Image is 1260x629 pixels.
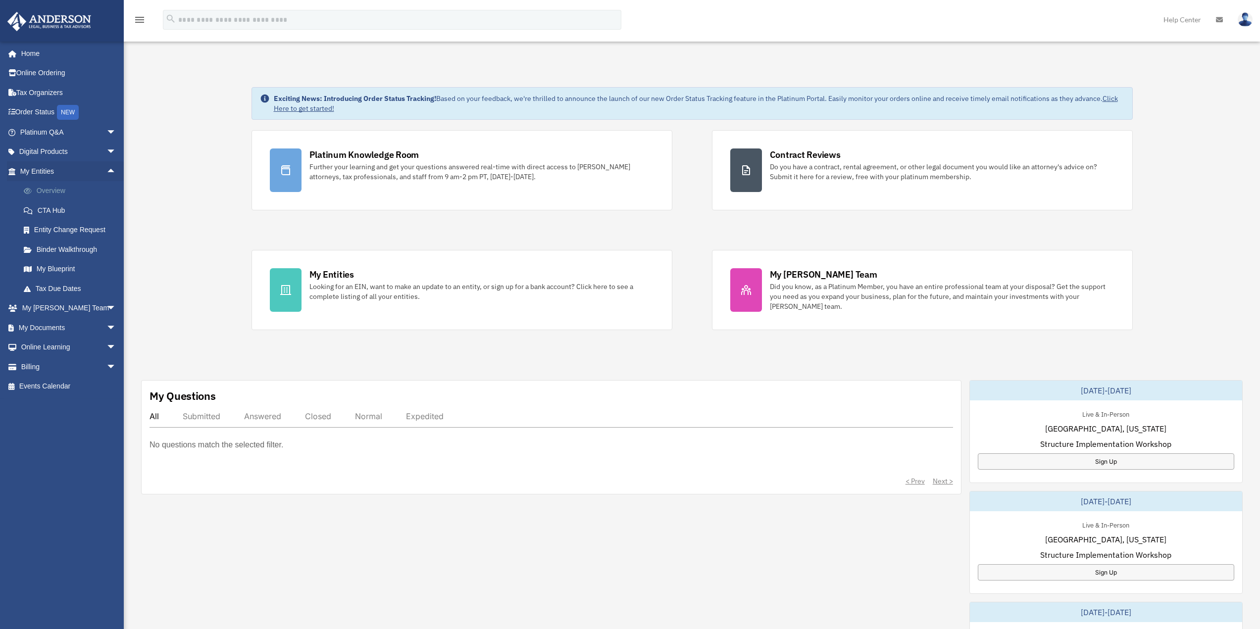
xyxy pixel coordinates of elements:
[7,142,131,162] a: Digital Productsarrow_drop_down
[770,162,1114,182] div: Do you have a contract, rental agreement, or other legal document you would like an attorney's ad...
[309,268,354,281] div: My Entities
[309,148,419,161] div: Platinum Knowledge Room
[305,411,331,421] div: Closed
[7,122,131,142] a: Platinum Q&Aarrow_drop_down
[970,491,1242,511] div: [DATE]-[DATE]
[134,14,146,26] i: menu
[978,453,1234,470] a: Sign Up
[1074,519,1137,530] div: Live & In-Person
[14,200,131,220] a: CTA Hub
[1040,438,1171,450] span: Structure Implementation Workshop
[134,17,146,26] a: menu
[274,94,1124,113] div: Based on your feedback, we're thrilled to announce the launch of our new Order Status Tracking fe...
[183,411,220,421] div: Submitted
[7,357,131,377] a: Billingarrow_drop_down
[106,142,126,162] span: arrow_drop_down
[1045,533,1166,545] span: [GEOGRAPHIC_DATA], [US_STATE]
[978,564,1234,581] a: Sign Up
[7,161,131,181] a: My Entitiesarrow_drop_up
[150,438,283,452] p: No questions match the selected filter.
[14,279,131,298] a: Tax Due Dates
[252,130,672,210] a: Platinum Knowledge Room Further your learning and get your questions answered real-time with dire...
[106,298,126,319] span: arrow_drop_down
[1074,408,1137,419] div: Live & In-Person
[4,12,94,31] img: Anderson Advisors Platinum Portal
[57,105,79,120] div: NEW
[106,161,126,182] span: arrow_drop_up
[970,381,1242,400] div: [DATE]-[DATE]
[150,388,216,403] div: My Questions
[1045,423,1166,435] span: [GEOGRAPHIC_DATA], [US_STATE]
[7,63,131,83] a: Online Ordering
[770,282,1114,311] div: Did you know, as a Platinum Member, you have an entire professional team at your disposal? Get th...
[712,130,1133,210] a: Contract Reviews Do you have a contract, rental agreement, or other legal document you would like...
[7,377,131,396] a: Events Calendar
[1040,549,1171,561] span: Structure Implementation Workshop
[150,411,159,421] div: All
[7,318,131,338] a: My Documentsarrow_drop_down
[106,338,126,358] span: arrow_drop_down
[7,338,131,357] a: Online Learningarrow_drop_down
[274,94,1118,113] a: Click Here to get started!
[106,318,126,338] span: arrow_drop_down
[14,259,131,279] a: My Blueprint
[309,282,654,301] div: Looking for an EIN, want to make an update to an entity, or sign up for a bank account? Click her...
[970,602,1242,622] div: [DATE]-[DATE]
[106,122,126,143] span: arrow_drop_down
[7,83,131,102] a: Tax Organizers
[712,250,1133,330] a: My [PERSON_NAME] Team Did you know, as a Platinum Member, you have an entire professional team at...
[14,240,131,259] a: Binder Walkthrough
[355,411,382,421] div: Normal
[165,13,176,24] i: search
[1238,12,1253,27] img: User Pic
[770,148,841,161] div: Contract Reviews
[106,357,126,377] span: arrow_drop_down
[309,162,654,182] div: Further your learning and get your questions answered real-time with direct access to [PERSON_NAM...
[7,102,131,123] a: Order StatusNEW
[14,220,131,240] a: Entity Change Request
[7,298,131,318] a: My [PERSON_NAME] Teamarrow_drop_down
[7,44,126,63] a: Home
[252,250,672,330] a: My Entities Looking for an EIN, want to make an update to an entity, or sign up for a bank accoun...
[244,411,281,421] div: Answered
[14,181,131,201] a: Overview
[406,411,444,421] div: Expedited
[770,268,877,281] div: My [PERSON_NAME] Team
[274,94,436,103] strong: Exciting News: Introducing Order Status Tracking!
